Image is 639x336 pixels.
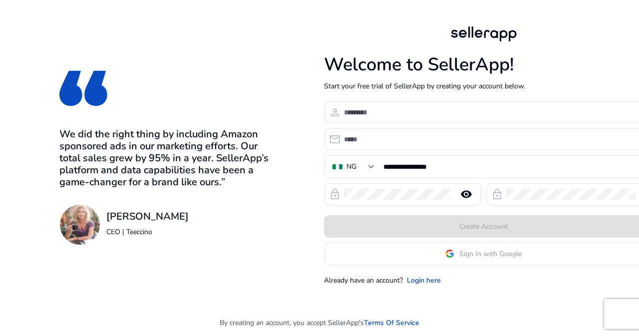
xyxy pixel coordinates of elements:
div: NG [346,161,356,172]
h3: [PERSON_NAME] [106,211,189,223]
p: CEO | Teeccino [106,227,189,237]
mat-icon: remove_red_eye [454,188,478,200]
h3: We did the right thing by including Amazon sponsored ads in our marketing efforts. Our total sale... [59,128,273,188]
span: lock [491,188,503,200]
span: person [329,106,341,118]
span: email [329,133,341,145]
a: Login here [407,275,441,286]
a: Terms Of Service [364,318,419,328]
p: Already have an account? [324,275,403,286]
span: lock [329,188,341,200]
